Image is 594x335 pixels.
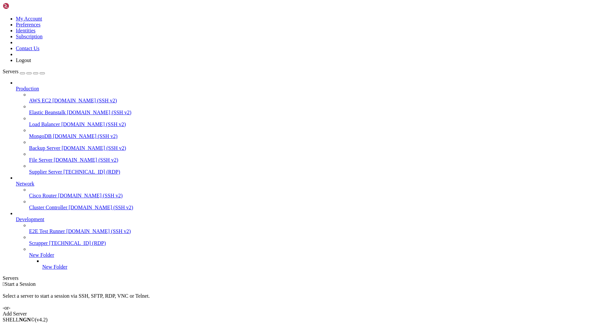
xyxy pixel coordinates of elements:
span: Network [16,181,34,186]
li: Backup Server [DOMAIN_NAME] (SSH v2) [29,139,591,151]
span: [DOMAIN_NAME] (SSH v2) [58,193,123,198]
div: Servers [3,275,591,281]
span: Cluster Controller [29,205,67,210]
a: Development [16,217,591,222]
li: AWS EC2 [DOMAIN_NAME] (SSH v2) [29,92,591,104]
span: AWS EC2 [29,98,51,103]
li: New Folder [29,246,591,270]
a: Identities [16,28,36,33]
span: [DOMAIN_NAME] (SSH v2) [53,133,117,139]
a: AWS EC2 [DOMAIN_NAME] (SSH v2) [29,98,591,104]
a: Cisco Router [DOMAIN_NAME] (SSH v2) [29,193,591,199]
span: SHELL © [3,317,48,322]
span: File Server [29,157,52,163]
span: 4.2.0 [35,317,48,322]
a: Servers [3,69,45,74]
span: [DOMAIN_NAME] (SSH v2) [67,110,132,115]
a: Contact Us [16,46,40,51]
span: New Folder [29,252,54,258]
span: Start a Session [5,281,36,287]
span: [DOMAIN_NAME] (SSH v2) [66,228,131,234]
img: Shellngn [3,3,41,9]
a: Scrapper [TECHNICAL_ID] (RDP) [29,240,591,246]
span: New Folder [42,264,67,270]
li: Development [16,211,591,270]
a: Load Balancer [DOMAIN_NAME] (SSH v2) [29,121,591,127]
a: E2E Test Runner [DOMAIN_NAME] (SSH v2) [29,228,591,234]
span:  [3,281,5,287]
span: [DOMAIN_NAME] (SSH v2) [61,121,126,127]
span: E2E Test Runner [29,228,65,234]
li: New Folder [42,258,591,270]
span: Servers [3,69,18,74]
a: Elastic Beanstalk [DOMAIN_NAME] (SSH v2) [29,110,591,116]
a: Backup Server [DOMAIN_NAME] (SSH v2) [29,145,591,151]
div: Add Server [3,311,591,317]
span: [DOMAIN_NAME] (SSH v2) [69,205,133,210]
a: New Folder [29,252,591,258]
li: File Server [DOMAIN_NAME] (SSH v2) [29,151,591,163]
a: New Folder [42,264,591,270]
span: Load Balancer [29,121,60,127]
div: Select a server to start a session via SSH, SFTP, RDP, VNC or Telnet. -or- [3,287,591,311]
a: Preferences [16,22,41,27]
li: E2E Test Runner [DOMAIN_NAME] (SSH v2) [29,222,591,234]
li: Network [16,175,591,211]
li: Scrapper [TECHNICAL_ID] (RDP) [29,234,591,246]
span: Production [16,86,39,91]
a: Production [16,86,591,92]
span: Backup Server [29,145,60,151]
a: Supplier Server [TECHNICAL_ID] (RDP) [29,169,591,175]
li: MongoDB [DOMAIN_NAME] (SSH v2) [29,127,591,139]
a: Logout [16,57,31,63]
span: [DOMAIN_NAME] (SSH v2) [62,145,126,151]
span: Development [16,217,44,222]
li: Cluster Controller [DOMAIN_NAME] (SSH v2) [29,199,591,211]
a: MongoDB [DOMAIN_NAME] (SSH v2) [29,133,591,139]
span: Scrapper [29,240,48,246]
span: [DOMAIN_NAME] (SSH v2) [54,157,118,163]
span: Elastic Beanstalk [29,110,66,115]
li: Load Balancer [DOMAIN_NAME] (SSH v2) [29,116,591,127]
span: [TECHNICAL_ID] (RDP) [49,240,106,246]
b: NGN [19,317,31,322]
span: Cisco Router [29,193,57,198]
a: My Account [16,16,42,21]
a: Subscription [16,34,43,39]
span: MongoDB [29,133,51,139]
a: Cluster Controller [DOMAIN_NAME] (SSH v2) [29,205,591,211]
li: Elastic Beanstalk [DOMAIN_NAME] (SSH v2) [29,104,591,116]
a: Network [16,181,591,187]
li: Supplier Server [TECHNICAL_ID] (RDP) [29,163,591,175]
span: Supplier Server [29,169,62,175]
li: Cisco Router [DOMAIN_NAME] (SSH v2) [29,187,591,199]
a: File Server [DOMAIN_NAME] (SSH v2) [29,157,591,163]
span: [DOMAIN_NAME] (SSH v2) [52,98,117,103]
span: [TECHNICAL_ID] (RDP) [63,169,120,175]
li: Production [16,80,591,175]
